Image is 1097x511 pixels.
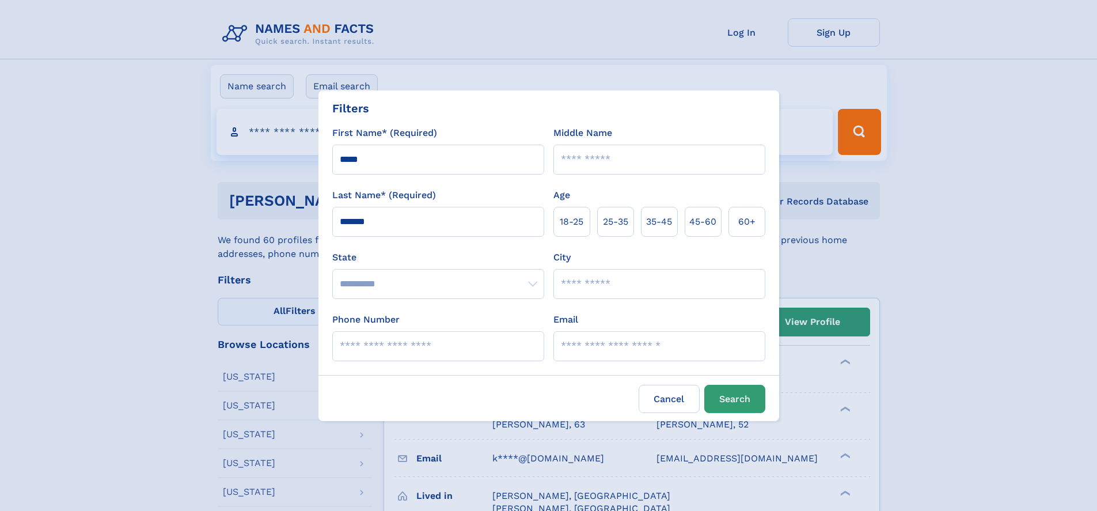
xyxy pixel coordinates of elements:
span: 60+ [738,215,756,229]
span: 35‑45 [646,215,672,229]
label: Middle Name [553,126,612,140]
label: Age [553,188,570,202]
label: Cancel [639,385,700,413]
label: State [332,251,544,264]
span: 18‑25 [560,215,583,229]
span: 45‑60 [689,215,716,229]
div: Filters [332,100,369,117]
label: Last Name* (Required) [332,188,436,202]
span: 25‑35 [603,215,628,229]
button: Search [704,385,765,413]
label: Email [553,313,578,327]
label: City [553,251,571,264]
label: First Name* (Required) [332,126,437,140]
label: Phone Number [332,313,400,327]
